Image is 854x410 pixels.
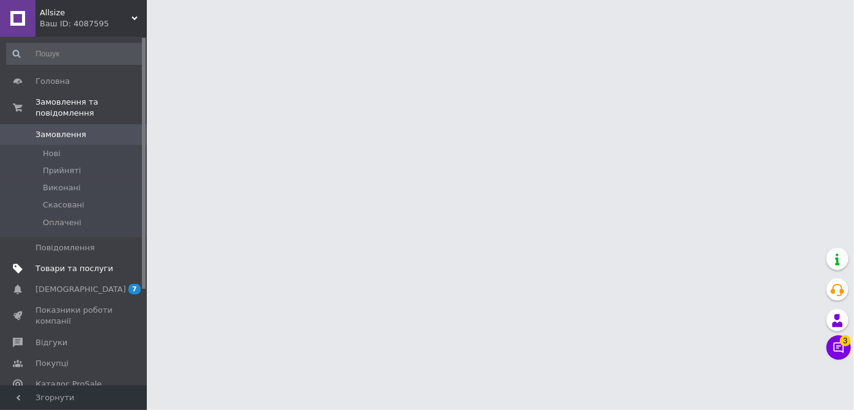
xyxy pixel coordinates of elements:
span: 3 [840,332,851,343]
span: [DEMOGRAPHIC_DATA] [35,284,126,295]
span: Скасовані [43,199,84,211]
span: Повідомлення [35,242,95,253]
span: Нові [43,148,61,159]
span: Головна [35,76,70,87]
span: Прийняті [43,165,81,176]
span: Товари та послуги [35,263,113,274]
span: Відгуки [35,337,67,348]
span: Показники роботи компанії [35,305,113,327]
button: Чат з покупцем3 [826,335,851,360]
input: Пошук [6,43,144,65]
span: Виконані [43,182,81,193]
span: Замовлення та повідомлення [35,97,147,119]
span: 7 [128,284,141,294]
span: Оплачені [43,217,81,228]
span: Покупці [35,358,69,369]
span: Allsize [40,7,132,18]
div: Ваш ID: 4087595 [40,18,147,29]
span: Замовлення [35,129,86,140]
span: Каталог ProSale [35,379,102,390]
